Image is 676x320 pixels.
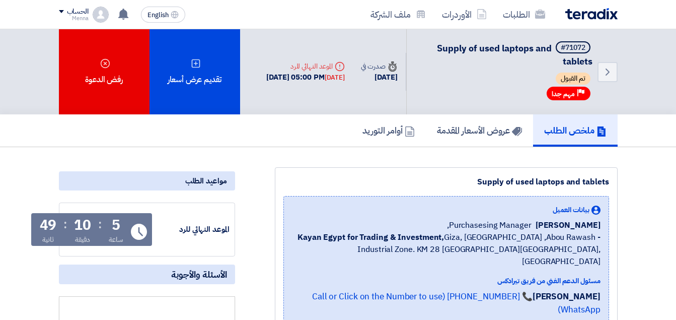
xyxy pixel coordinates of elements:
[109,234,123,245] div: ساعة
[59,16,89,21] div: Menna
[556,73,590,85] span: تم القبول
[361,72,397,83] div: [DATE]
[495,3,553,26] a: الطلبات
[434,3,495,26] a: الأوردرات
[553,205,589,215] span: بيانات العميل
[266,72,345,83] div: [DATE] 05:00 PM
[154,224,230,235] div: الموعد النهائي للرد
[544,124,607,136] h5: ملخص الطلب
[419,41,592,68] h5: Supply of used laptops and tablets
[93,7,109,23] img: profile_test.png
[362,124,415,136] h5: أوامر التوريد
[325,73,345,83] div: [DATE]
[147,12,169,19] span: English
[437,124,522,136] h5: عروض الأسعار المقدمة
[426,114,533,147] a: عروض الأسعار المقدمة
[447,219,532,231] span: Purchasesing Manager,
[351,114,426,147] a: أوامر التوريد
[283,176,609,188] div: Supply of used laptops and tablets
[533,114,618,147] a: ملخص الطلب
[292,231,600,268] span: Giza, [GEOGRAPHIC_DATA] ,Abou Rawash - Industrial Zone. KM 28 [GEOGRAPHIC_DATA][GEOGRAPHIC_DATA],...
[63,215,67,233] div: :
[565,8,618,20] img: Teradix logo
[171,269,227,280] span: الأسئلة والأجوبة
[266,61,345,72] div: الموعد النهائي للرد
[533,290,600,303] strong: [PERSON_NAME]
[561,44,585,51] div: #71072
[40,218,57,232] div: 49
[552,89,575,99] span: مهم جدا
[74,218,91,232] div: 10
[75,234,91,245] div: دقيقة
[536,219,600,231] span: [PERSON_NAME]
[59,29,149,114] div: رفض الدعوة
[312,290,600,316] a: 📞 [PHONE_NUMBER] (Call or Click on the Number to use WhatsApp)
[141,7,185,23] button: English
[362,3,434,26] a: ملف الشركة
[437,41,592,68] span: Supply of used laptops and tablets
[112,218,120,232] div: 5
[292,276,600,286] div: مسئول الدعم الفني من فريق تيرادكس
[297,231,444,243] b: Kayan Egypt for Trading & Investment,
[361,61,397,72] div: صدرت في
[59,171,235,190] div: مواعيد الطلب
[67,8,89,16] div: الحساب
[42,234,54,245] div: ثانية
[149,29,240,114] div: تقديم عرض أسعار
[98,215,102,233] div: :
